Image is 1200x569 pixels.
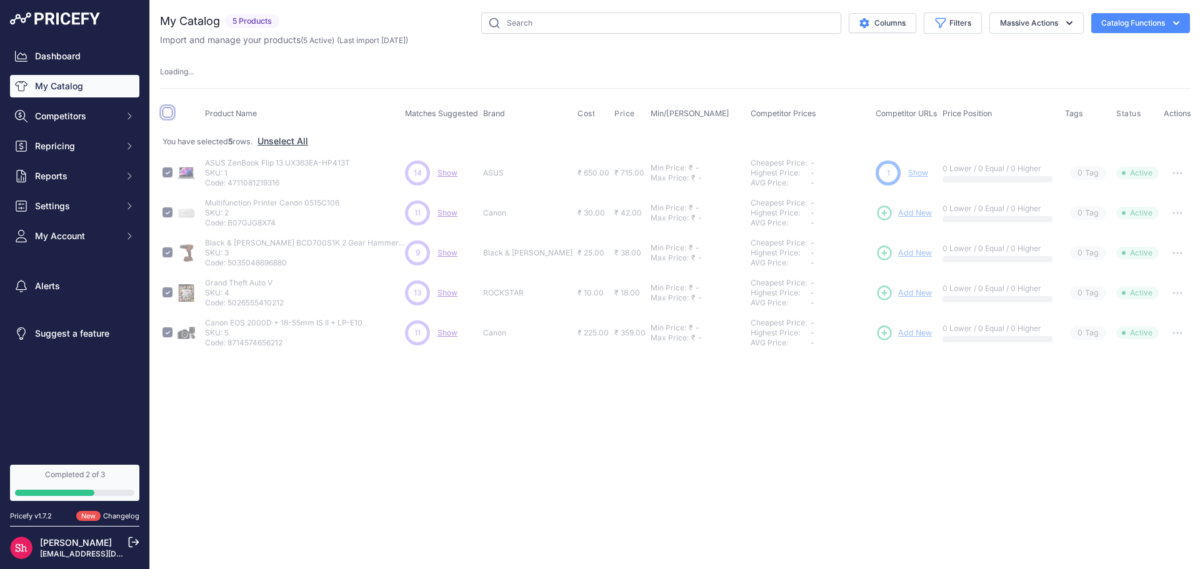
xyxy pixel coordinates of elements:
[162,137,253,146] span: You have selected rows.
[689,243,693,253] div: ₹
[691,333,696,343] div: ₹
[10,465,139,501] a: Completed 2 of 3
[924,12,982,34] button: Filters
[205,288,284,298] p: SKU: 4
[751,278,807,287] a: Cheapest Price:
[1070,166,1106,181] span: Tag
[689,203,693,213] div: ₹
[160,12,220,30] h2: My Catalog
[651,253,689,263] div: Max Price:
[437,288,457,297] a: Show
[416,247,420,259] span: 9
[437,248,457,257] a: Show
[205,328,362,338] p: SKU: 5
[437,208,457,217] a: Show
[1116,109,1144,119] button: Status
[693,243,699,253] div: -
[228,137,232,146] strong: 5
[1116,327,1159,339] span: Active
[35,230,117,242] span: My Account
[160,34,408,46] p: Import and manage your products
[876,324,932,342] a: Add New
[614,208,642,217] span: ₹ 42.00
[10,195,139,217] button: Settings
[614,109,635,119] span: Price
[205,298,284,308] p: Code: 5026555410212
[751,208,811,218] div: Highest Price:
[188,67,194,76] span: ...
[1070,326,1106,340] span: Tag
[103,512,139,520] a: Changelog
[1070,206,1106,220] span: Tag
[942,164,1052,174] p: 0 Lower / 0 Equal / 0 Higher
[483,248,572,258] p: Black & [PERSON_NAME]
[577,109,595,119] span: Cost
[10,75,139,97] a: My Catalog
[225,14,279,29] span: 5 Products
[35,140,117,152] span: Repricing
[414,327,421,339] span: 11
[160,67,194,76] span: Loading
[205,109,257,118] span: Product Name
[10,45,139,450] nav: Sidebar
[205,258,405,268] p: Code: 5035048696880
[811,328,814,337] span: -
[876,204,932,222] a: Add New
[751,218,811,228] div: AVG Price:
[483,208,572,218] p: Canon
[849,13,916,33] button: Columns
[811,208,814,217] span: -
[205,318,362,328] p: Canon EOS 2000D + 18-55mm IS II + LP-E10
[414,287,421,299] span: 13
[35,200,117,212] span: Settings
[614,248,641,257] span: ₹ 38.00
[614,328,646,337] span: ₹ 359.00
[751,168,811,178] div: Highest Price:
[414,167,422,179] span: 14
[696,173,702,183] div: -
[483,109,505,118] span: Brand
[614,109,637,119] button: Price
[1077,167,1082,179] span: 0
[811,158,814,167] span: -
[876,244,932,262] a: Add New
[811,238,814,247] span: -
[887,167,890,179] span: 1
[691,213,696,223] div: ₹
[205,278,284,288] p: Grand Theft Auto V
[483,168,572,178] p: ASUS
[689,323,693,333] div: ₹
[651,243,686,253] div: Min Price:
[811,278,814,287] span: -
[205,178,350,188] p: Code: 4711081219316
[205,218,339,228] p: Code: B07GJG8X74
[437,328,457,337] span: Show
[577,328,609,337] span: ₹ 225.00
[577,109,597,119] button: Cost
[1116,207,1159,219] span: Active
[693,203,699,213] div: -
[811,298,814,307] span: -
[1065,109,1083,118] span: Tags
[751,238,807,247] a: Cheapest Price:
[751,158,807,167] a: Cheapest Price:
[942,324,1052,334] p: 0 Lower / 0 Equal / 0 Higher
[898,247,932,259] span: Add New
[1116,167,1159,179] span: Active
[577,248,604,257] span: ₹ 25.00
[696,333,702,343] div: -
[1077,327,1082,339] span: 0
[337,36,408,45] span: (Last import [DATE])
[651,293,689,303] div: Max Price:
[1077,287,1082,299] span: 0
[696,293,702,303] div: -
[1077,247,1082,259] span: 0
[751,248,811,258] div: Highest Price:
[689,283,693,293] div: ₹
[751,338,811,348] div: AVG Price:
[898,207,932,219] span: Add New
[651,163,686,173] div: Min Price:
[1116,287,1159,299] span: Active
[10,165,139,187] button: Reports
